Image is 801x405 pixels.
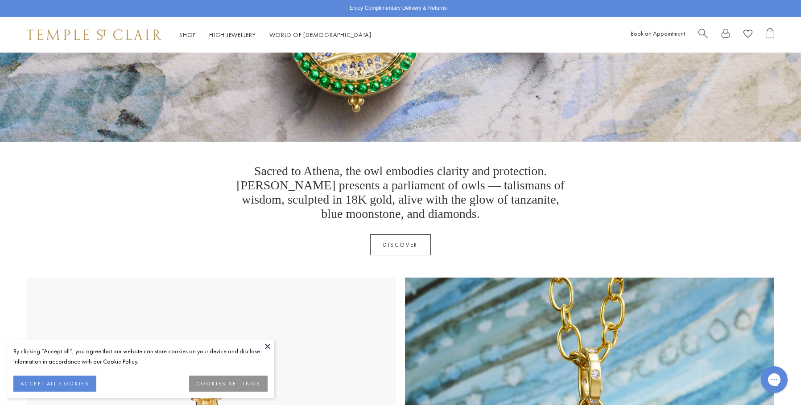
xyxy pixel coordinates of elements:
iframe: Gorgias live chat messenger [756,363,792,396]
div: By clicking “Accept all”, you agree that our website can store cookies on your device and disclos... [13,346,268,367]
a: Open Shopping Bag [766,28,774,42]
a: View Wishlist [743,28,752,42]
p: Sacred to Athena, the owl embodies clarity and protection. [PERSON_NAME] presents a parliament of... [233,164,568,221]
button: ACCEPT ALL COOKIES [13,376,96,392]
button: COOKIES SETTINGS [189,376,268,392]
a: Discover [370,234,431,255]
a: Search [698,28,708,42]
a: ShopShop [179,31,196,39]
img: Temple St. Clair [27,29,161,40]
a: Book an Appointment [631,29,685,37]
a: High JewelleryHigh Jewellery [209,31,256,39]
a: World of [DEMOGRAPHIC_DATA]World of [DEMOGRAPHIC_DATA] [269,31,372,39]
nav: Main navigation [179,29,372,41]
p: Enjoy Complimentary Delivery & Returns [350,4,446,13]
